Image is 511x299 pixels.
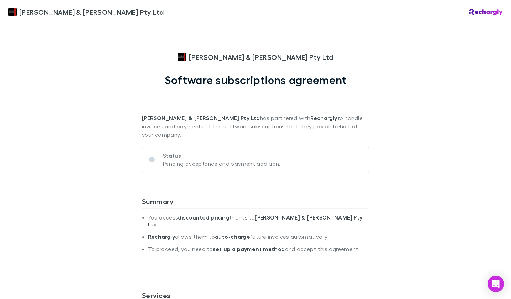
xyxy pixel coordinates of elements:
strong: auto-charge [215,233,250,240]
strong: Rechargly [148,233,175,240]
strong: discounted pricing [178,214,229,221]
strong: [PERSON_NAME] & [PERSON_NAME] Pty Ltd [142,115,260,121]
p: has partnered with to handle invoices and payments of the software subscriptions that they pay on... [142,86,369,139]
strong: [PERSON_NAME] & [PERSON_NAME] Pty Ltd [148,214,363,228]
img: Douglas & Harrison Pty Ltd's Logo [8,8,17,16]
h1: Software subscriptions agreement [165,73,347,86]
strong: Rechargly [310,115,337,121]
li: allows them to future invoices automatically. [148,233,369,246]
span: [PERSON_NAME] & [PERSON_NAME] Pty Ltd [19,7,164,17]
img: Rechargly Logo [469,9,503,15]
p: Pending acceptance and payment addition. [163,160,281,168]
span: [PERSON_NAME] & [PERSON_NAME] Pty Ltd [189,52,333,62]
h3: Summary [142,197,369,208]
p: Status [163,151,281,160]
li: You access thanks to . [148,214,369,233]
strong: set up a payment method [213,246,285,253]
img: Douglas & Harrison Pty Ltd's Logo [178,53,186,61]
li: To proceed, you need to and accept this agreement. [148,246,369,258]
div: Open Intercom Messenger [488,276,504,292]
